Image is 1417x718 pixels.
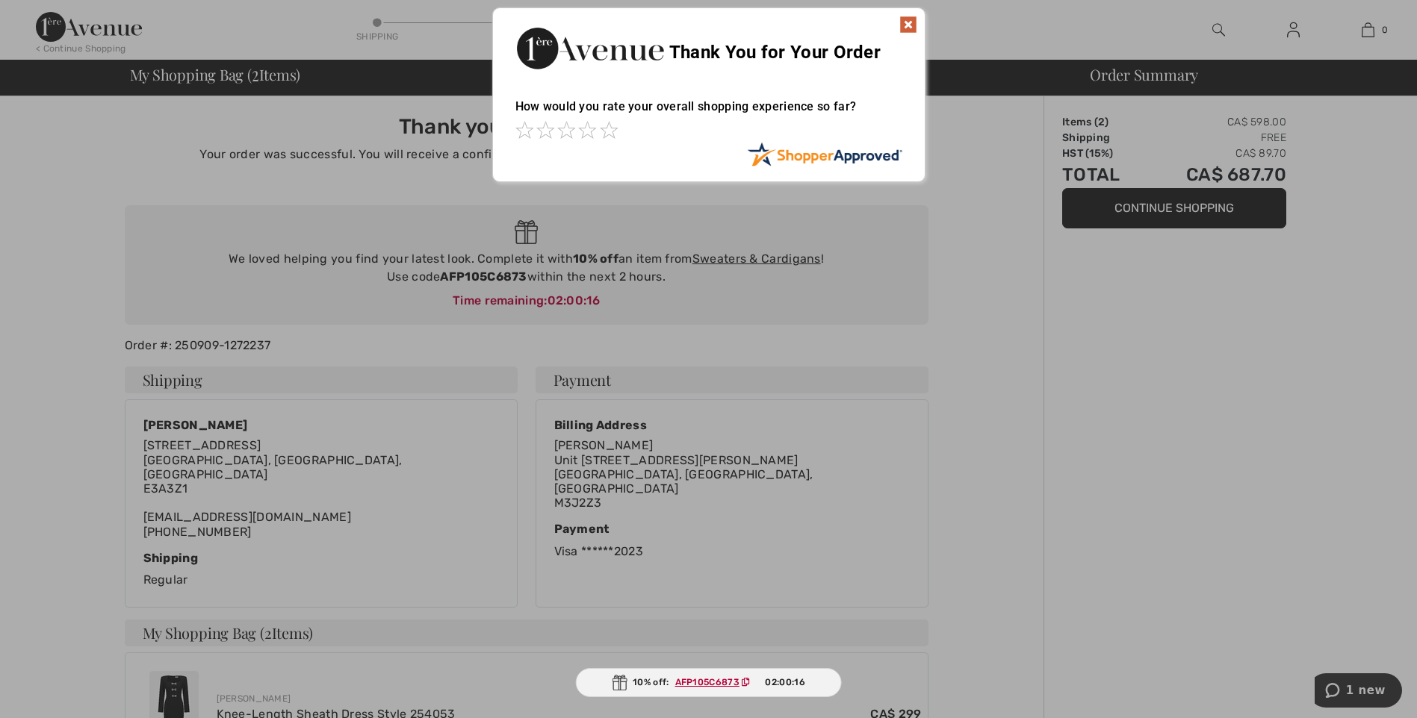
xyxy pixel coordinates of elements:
[899,16,917,34] img: x
[575,668,842,697] div: 10% off:
[31,10,71,24] span: 1 new
[515,84,902,142] div: How would you rate your overall shopping experience so far?
[675,677,739,687] ins: AFP105C6873
[612,675,627,690] img: Gift.svg
[669,42,881,63] span: Thank You for Your Order
[765,675,804,689] span: 02:00:16
[515,23,665,73] img: Thank You for Your Order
